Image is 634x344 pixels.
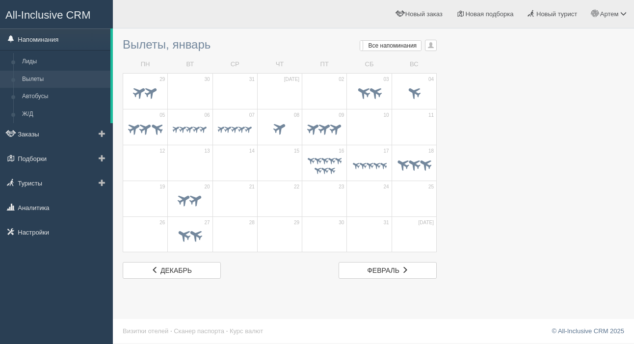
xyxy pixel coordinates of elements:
[249,219,255,226] span: 28
[123,38,437,51] h3: Вылеты, январь
[294,184,299,190] span: 22
[249,184,255,190] span: 21
[339,76,344,83] span: 02
[0,0,112,27] a: All-Inclusive CRM
[339,262,437,279] a: февраль
[428,112,434,119] span: 11
[159,219,165,226] span: 26
[249,112,255,119] span: 07
[384,184,389,190] span: 24
[384,219,389,226] span: 31
[284,76,299,83] span: [DATE]
[18,88,110,106] a: Автобусы
[369,42,417,49] span: Все напоминания
[392,56,436,73] td: ВС
[5,9,91,21] span: All-Inclusive CRM
[294,148,299,155] span: 15
[159,112,165,119] span: 05
[294,219,299,226] span: 29
[257,56,302,73] td: ЧТ
[123,56,168,73] td: ПН
[405,10,443,18] span: Новый заказ
[428,148,434,155] span: 18
[204,112,210,119] span: 06
[339,184,344,190] span: 23
[18,53,110,71] a: Лиды
[552,327,624,335] a: © All-Inclusive CRM 2025
[204,184,210,190] span: 20
[428,184,434,190] span: 25
[226,327,228,335] span: ·
[249,148,255,155] span: 14
[170,327,172,335] span: ·
[465,10,513,18] span: Новая подборка
[168,56,212,73] td: ВТ
[123,262,221,279] a: декабрь
[339,219,344,226] span: 30
[159,148,165,155] span: 12
[536,10,577,18] span: Новый турист
[204,76,210,83] span: 30
[212,56,257,73] td: СР
[428,76,434,83] span: 04
[339,112,344,119] span: 09
[204,219,210,226] span: 27
[230,327,263,335] a: Курс валют
[204,148,210,155] span: 13
[294,112,299,119] span: 08
[18,106,110,123] a: Ж/Д
[347,56,392,73] td: СБ
[384,148,389,155] span: 17
[18,71,110,88] a: Вылеты
[174,327,224,335] a: Сканер паспорта
[384,76,389,83] span: 03
[600,10,619,18] span: Артем
[160,266,192,274] span: декабрь
[302,56,347,73] td: ПТ
[367,266,399,274] span: февраль
[159,184,165,190] span: 19
[384,112,389,119] span: 10
[419,219,434,226] span: [DATE]
[123,327,168,335] a: Визитки отелей
[339,148,344,155] span: 16
[159,76,165,83] span: 29
[249,76,255,83] span: 31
